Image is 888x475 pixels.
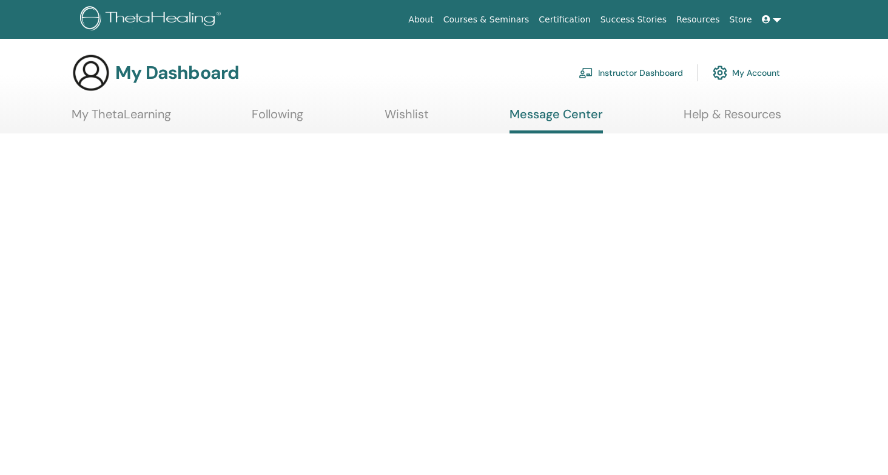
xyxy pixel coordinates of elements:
[510,107,603,133] a: Message Center
[713,59,780,86] a: My Account
[385,107,429,130] a: Wishlist
[725,8,757,31] a: Store
[579,67,593,78] img: chalkboard-teacher.svg
[72,107,171,130] a: My ThetaLearning
[72,53,110,92] img: generic-user-icon.jpg
[684,107,781,130] a: Help & Resources
[579,59,683,86] a: Instructor Dashboard
[596,8,671,31] a: Success Stories
[252,107,303,130] a: Following
[671,8,725,31] a: Resources
[713,62,727,83] img: cog.svg
[80,6,225,33] img: logo.png
[439,8,534,31] a: Courses & Seminars
[534,8,595,31] a: Certification
[115,62,239,84] h3: My Dashboard
[403,8,438,31] a: About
